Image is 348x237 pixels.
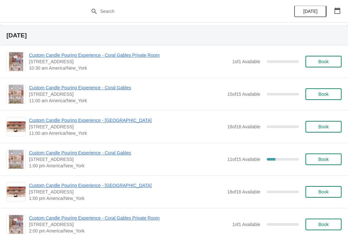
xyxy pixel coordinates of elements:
[305,219,342,230] button: Book
[232,59,260,64] span: 1 of 1 Available
[29,97,224,104] span: 11:00 am America/New_York
[294,5,326,17] button: [DATE]
[9,52,23,71] img: Custom Candle Pouring Experience - Coral Gables Private Room | 154 Giralda Avenue, Coral Gables, ...
[305,186,342,198] button: Book
[29,52,229,58] span: Custom Candle Pouring Experience - Coral Gables Private Room
[29,84,224,91] span: Custom Candle Pouring Experience - Coral Gables
[9,150,24,169] img: Custom Candle Pouring Experience - Coral Gables | 154 Giralda Avenue, Coral Gables, FL, USA | 1:0...
[303,9,317,14] span: [DATE]
[7,187,25,197] img: Custom Candle Pouring Experience - Fort Lauderdale | 914 East Las Olas Boulevard, Fort Lauderdale...
[227,124,260,129] span: 18 of 18 Available
[305,88,342,100] button: Book
[29,228,229,234] span: 2:00 pm America/New_York
[29,91,224,97] span: [STREET_ADDRESS]
[7,122,25,132] img: Custom Candle Pouring Experience - Fort Lauderdale | 914 East Las Olas Boulevard, Fort Lauderdale...
[29,182,224,189] span: Custom Candle Pouring Experience - [GEOGRAPHIC_DATA]
[227,189,260,194] span: 18 of 18 Available
[29,130,224,136] span: 11:00 am America/New_York
[6,32,342,39] h2: [DATE]
[318,124,329,129] span: Book
[305,153,342,165] button: Book
[29,117,224,123] span: Custom Candle Pouring Experience - [GEOGRAPHIC_DATA]
[29,58,229,65] span: [STREET_ADDRESS]
[29,195,224,202] span: 1:00 pm America/New_York
[318,157,329,162] span: Book
[232,222,260,227] span: 1 of 1 Available
[9,215,23,234] img: Custom Candle Pouring Experience - Coral Gables Private Room | 154 Giralda Avenue, Coral Gables, ...
[305,56,342,67] button: Book
[29,65,229,71] span: 10:30 am America/New_York
[29,150,224,156] span: Custom Candle Pouring Experience - Coral Gables
[227,157,260,162] span: 11 of 15 Available
[29,189,224,195] span: [STREET_ADDRESS]
[9,85,24,104] img: Custom Candle Pouring Experience - Coral Gables | 154 Giralda Avenue, Coral Gables, FL, USA | 11:...
[318,59,329,64] span: Book
[227,92,260,97] span: 15 of 15 Available
[29,215,229,221] span: Custom Candle Pouring Experience - Coral Gables Private Room
[29,163,224,169] span: 1:00 pm America/New_York
[305,121,342,133] button: Book
[318,92,329,97] span: Book
[29,123,224,130] span: [STREET_ADDRESS]
[29,221,229,228] span: [STREET_ADDRESS]
[318,189,329,194] span: Book
[318,222,329,227] span: Book
[100,5,261,17] input: Search
[29,156,224,163] span: [STREET_ADDRESS]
